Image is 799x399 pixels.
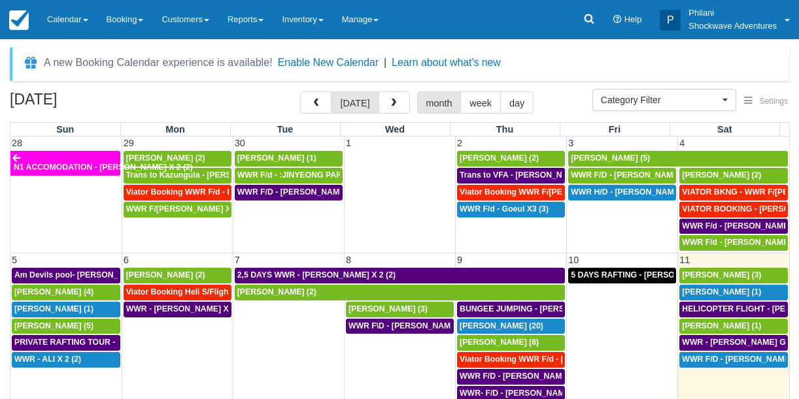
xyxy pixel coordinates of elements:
a: [PERSON_NAME] (1) [235,151,343,167]
span: | [384,57,386,68]
span: WWR F/d - :JINYEONG PARK X 4 (4) [237,170,374,180]
a: [PERSON_NAME] (2) [235,285,565,300]
a: WWR F/[PERSON_NAME] X2 (2) [124,202,231,217]
a: WWR F/d - Goeul X3 (3) [457,202,565,217]
span: 1 [345,138,352,148]
a: Learn about what's new [392,57,501,68]
span: WWR H/D - [PERSON_NAME] 5 (5) [571,187,700,197]
span: 5 DAYS RAFTING - [PERSON_NAME] X 2 (4) [571,270,737,279]
a: [PERSON_NAME] (5) [568,151,788,167]
a: [PERSON_NAME] (6) [457,335,565,351]
a: [PERSON_NAME] (3) [679,268,788,283]
a: [PERSON_NAME] (2) [124,268,231,283]
span: Viator Booking WWR F/d - [PERSON_NAME] [PERSON_NAME] X2 (2) [460,355,721,364]
span: Trans to Kazungula - [PERSON_NAME] x 1 (2) [126,170,299,180]
h2: [DATE] [10,91,175,116]
span: [PERSON_NAME] (6) [460,338,539,347]
span: 6 [122,255,130,265]
a: Viator Booking WWR F/d - Duty [PERSON_NAME] 2 (2) [124,185,231,200]
a: [PERSON_NAME] (1) [679,319,788,334]
a: Am Devils pool- [PERSON_NAME] X 2 (2) [12,268,120,283]
span: Category Filter [601,93,719,106]
span: [PERSON_NAME] (2) [460,153,539,163]
span: 7 [233,255,241,265]
a: 5 DAYS RAFTING - [PERSON_NAME] X 2 (4) [568,268,676,283]
span: Wed [385,124,405,135]
a: WWR - [PERSON_NAME] X 2 (2) [124,302,231,317]
a: [PERSON_NAME] (2) [457,151,565,167]
a: Viator Booking Heli S/Flight - [PERSON_NAME] X 1 (1) [124,285,231,300]
span: Mon [165,124,185,135]
span: 11 [678,255,691,265]
span: WWR F\D - [PERSON_NAME] X 3 (3) [348,321,485,330]
a: WWR - [PERSON_NAME] G X 1 (1) [679,335,788,351]
span: Thu [496,124,513,135]
span: 30 [233,138,246,148]
span: Tue [277,124,294,135]
span: 2 [456,138,464,148]
a: [PERSON_NAME] (1) [679,285,788,300]
a: WWR F/D - [PERSON_NAME] X1 (1) [679,352,788,368]
a: BUNGEE JUMPING - [PERSON_NAME] 2 (2) [457,302,565,317]
a: WWR - ALI X 2 (2) [12,352,120,368]
span: Trans to VFA - [PERSON_NAME] X 2 (2) [460,170,609,180]
i: Help [613,16,622,24]
span: 9 [456,255,464,265]
p: Shockwave Adventures [688,20,777,33]
span: [PERSON_NAME] (2) [126,153,205,163]
a: [PERSON_NAME] (4) [12,285,120,300]
a: [PERSON_NAME] (1) [12,302,120,317]
a: WWR F/D - [PERSON_NAME] X 4 (4) [457,369,565,385]
span: [PERSON_NAME] (20) [460,321,543,330]
a: [PERSON_NAME] (2) [679,168,788,184]
a: [PERSON_NAME] (3) [346,302,454,317]
span: 29 [122,138,135,148]
a: PRIVATE RAFTING TOUR - [PERSON_NAME] X 5 (5) [12,335,120,351]
button: month [417,91,462,114]
span: WWR- F/D - [PERSON_NAME] 2 (2) [460,389,591,398]
div: A new Booking Calendar experience is available! [44,55,273,71]
span: BUNGEE JUMPING - [PERSON_NAME] 2 (2) [460,304,626,313]
p: Philani [688,7,777,20]
span: [PERSON_NAME] (1) [14,304,93,313]
button: Settings [736,92,796,111]
span: [PERSON_NAME] (5) [14,321,93,330]
span: WWR F/d - Goeul X3 (3) [460,204,549,214]
span: Am Devils pool- [PERSON_NAME] X 2 (2) [14,270,171,279]
span: [PERSON_NAME] (1) [237,153,316,163]
span: Viator Booking WWR F/[PERSON_NAME] X 2 (2) [460,187,642,197]
span: 3 [567,138,575,148]
a: Trans to Kazungula - [PERSON_NAME] x 1 (2) [124,168,231,184]
a: 2,5 DAYS WWR - [PERSON_NAME] X 2 (2) [235,268,565,283]
a: WWR F\D - [PERSON_NAME] X 3 (3) [346,319,454,334]
span: [PERSON_NAME] (5) [571,153,650,163]
span: 4 [678,138,686,148]
span: Sat [717,124,732,135]
a: Viator Booking WWR F/[PERSON_NAME] X 2 (2) [457,185,565,200]
span: Viator Booking WWR F/d - Duty [PERSON_NAME] 2 (2) [126,187,333,197]
button: [DATE] [331,91,379,114]
span: WWR F/D - [PERSON_NAME] X 4 (4) [571,170,707,180]
button: day [500,91,534,114]
span: [PERSON_NAME] (2) [126,270,205,279]
button: Category Filter [592,89,736,111]
span: 8 [345,255,352,265]
span: Settings [760,97,788,106]
a: VIATOR BOOKING - [PERSON_NAME] 2 (2) [679,202,788,217]
a: [PERSON_NAME] (2) [124,151,231,167]
a: VIATOR BKNG - WWR F/[PERSON_NAME] 3 (3) [679,185,788,200]
span: N1 ACCOMODATION - [PERSON_NAME] X 2 (2) [14,163,193,172]
a: HELICOPTER FLIGHT - [PERSON_NAME] G X 1 (1) [679,302,788,317]
a: N1 ACCOMODATION - [PERSON_NAME] X 2 (2) [10,151,120,176]
span: [PERSON_NAME] (4) [14,287,93,296]
span: Sun [56,124,74,135]
span: Viator Booking Heli S/Flight - [PERSON_NAME] X 1 (1) [126,287,332,296]
button: week [460,91,501,114]
span: Help [624,14,642,24]
span: 10 [567,255,580,265]
a: Trans to VFA - [PERSON_NAME] X 2 (2) [457,168,565,184]
span: [PERSON_NAME] (1) [682,321,761,330]
span: 28 [10,138,24,148]
span: [PERSON_NAME] (3) [682,270,761,279]
span: Fri [609,124,620,135]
